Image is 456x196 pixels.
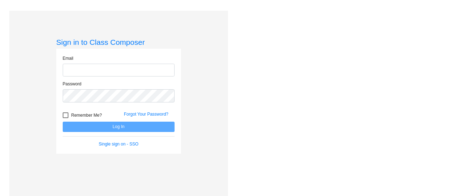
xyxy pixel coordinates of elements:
button: Log In [63,122,175,132]
a: Single sign on - SSO [99,142,138,147]
a: Forgot Your Password? [124,112,169,117]
label: Password [63,81,82,87]
span: Remember Me? [71,111,102,120]
label: Email [63,55,73,62]
h3: Sign in to Class Composer [56,38,181,47]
